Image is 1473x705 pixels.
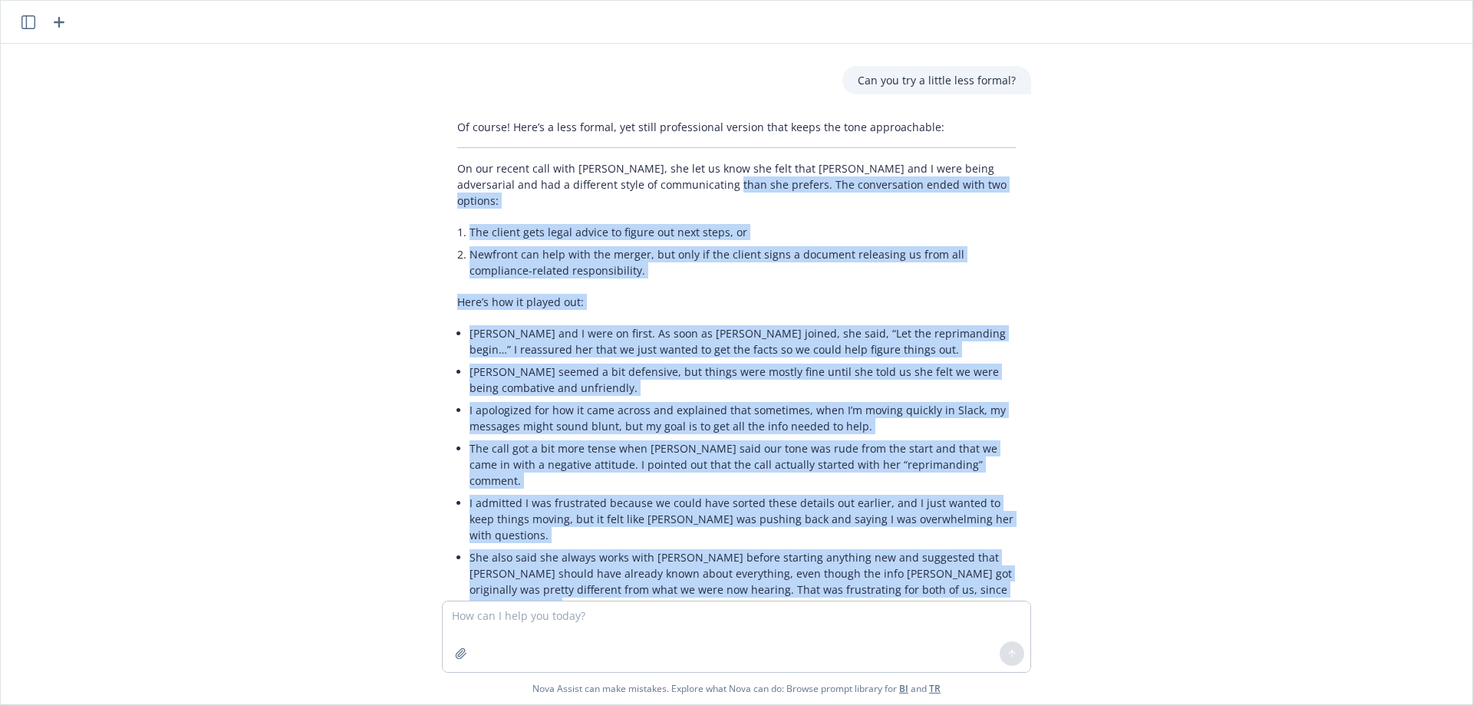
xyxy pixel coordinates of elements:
[470,492,1016,546] li: I admitted I was frustrated because we could have sorted these details out earlier, and I just wa...
[470,243,1016,282] li: Newfront can help with the merger, but only if the client signs a document releasing us from all ...
[457,119,1016,135] p: Of course! Here’s a less formal, yet still professional version that keeps the tone approachable:
[470,399,1016,437] li: I apologized for how it came across and explained that sometimes, when I’m moving quickly in Slac...
[457,160,1016,209] p: On our recent call with [PERSON_NAME], she let us know she felt that [PERSON_NAME] and I were bei...
[929,682,941,695] a: TR
[470,546,1016,617] li: She also said she always works with [PERSON_NAME] before starting anything new and suggested that...
[7,673,1466,704] span: Nova Assist can make mistakes. Explore what Nova can do: Browse prompt library for and
[470,221,1016,243] li: The client gets legal advice to figure out next steps, or
[470,437,1016,492] li: The call got a bit more tense when [PERSON_NAME] said our tone was rude from the start and that w...
[858,72,1016,88] p: Can you try a little less formal?
[470,322,1016,361] li: [PERSON_NAME] and I were on first. As soon as [PERSON_NAME] joined, she said, “Let the reprimandi...
[899,682,908,695] a: BI
[457,294,1016,310] p: Here’s how it played out:
[470,361,1016,399] li: [PERSON_NAME] seemed a bit defensive, but things were mostly fine until she told us she felt we w...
